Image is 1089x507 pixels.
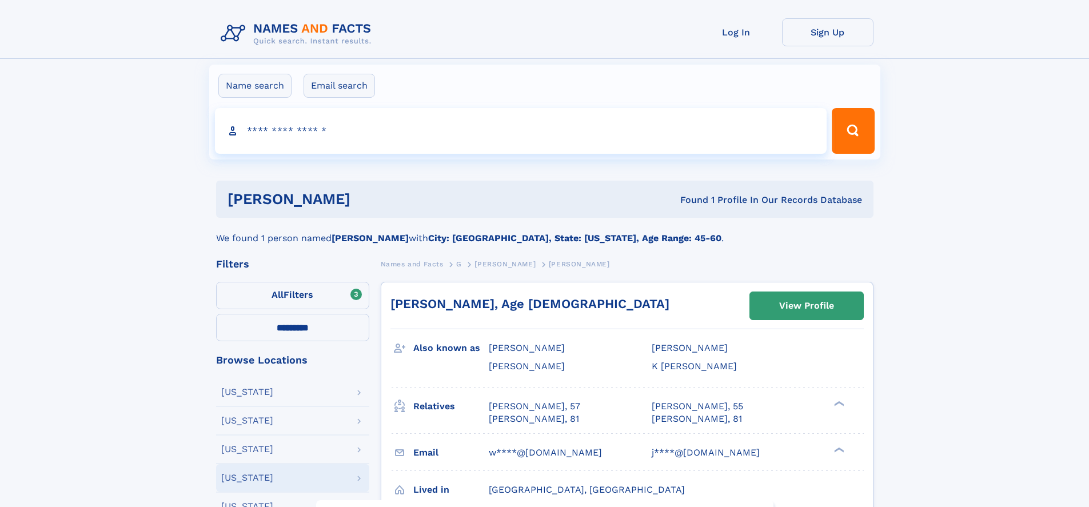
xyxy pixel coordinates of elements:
[304,74,375,98] label: Email search
[413,397,489,416] h3: Relatives
[215,108,827,154] input: search input
[652,342,728,353] span: [PERSON_NAME]
[413,443,489,462] h3: Email
[216,218,873,245] div: We found 1 person named with .
[474,260,536,268] span: [PERSON_NAME]
[652,400,743,413] a: [PERSON_NAME], 55
[489,484,685,495] span: [GEOGRAPHIC_DATA], [GEOGRAPHIC_DATA]
[218,74,292,98] label: Name search
[782,18,873,46] a: Sign Up
[779,293,834,319] div: View Profile
[691,18,782,46] a: Log In
[652,361,737,372] span: K [PERSON_NAME]
[489,361,565,372] span: [PERSON_NAME]
[216,18,381,49] img: Logo Names and Facts
[272,289,284,300] span: All
[221,473,273,482] div: [US_STATE]
[652,413,742,425] a: [PERSON_NAME], 81
[549,260,610,268] span: [PERSON_NAME]
[489,400,580,413] a: [PERSON_NAME], 57
[221,445,273,454] div: [US_STATE]
[832,108,874,154] button: Search Button
[381,257,444,271] a: Names and Facts
[456,260,462,268] span: G
[221,416,273,425] div: [US_STATE]
[216,259,369,269] div: Filters
[831,400,845,407] div: ❯
[515,194,862,206] div: Found 1 Profile In Our Records Database
[332,233,409,243] b: [PERSON_NAME]
[216,282,369,309] label: Filters
[456,257,462,271] a: G
[228,192,516,206] h1: [PERSON_NAME]
[750,292,863,320] a: View Profile
[474,257,536,271] a: [PERSON_NAME]
[413,480,489,500] h3: Lived in
[831,446,845,453] div: ❯
[216,355,369,365] div: Browse Locations
[413,338,489,358] h3: Also known as
[489,342,565,353] span: [PERSON_NAME]
[390,297,669,311] a: [PERSON_NAME], Age [DEMOGRAPHIC_DATA]
[221,388,273,397] div: [US_STATE]
[489,413,579,425] a: [PERSON_NAME], 81
[428,233,721,243] b: City: [GEOGRAPHIC_DATA], State: [US_STATE], Age Range: 45-60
